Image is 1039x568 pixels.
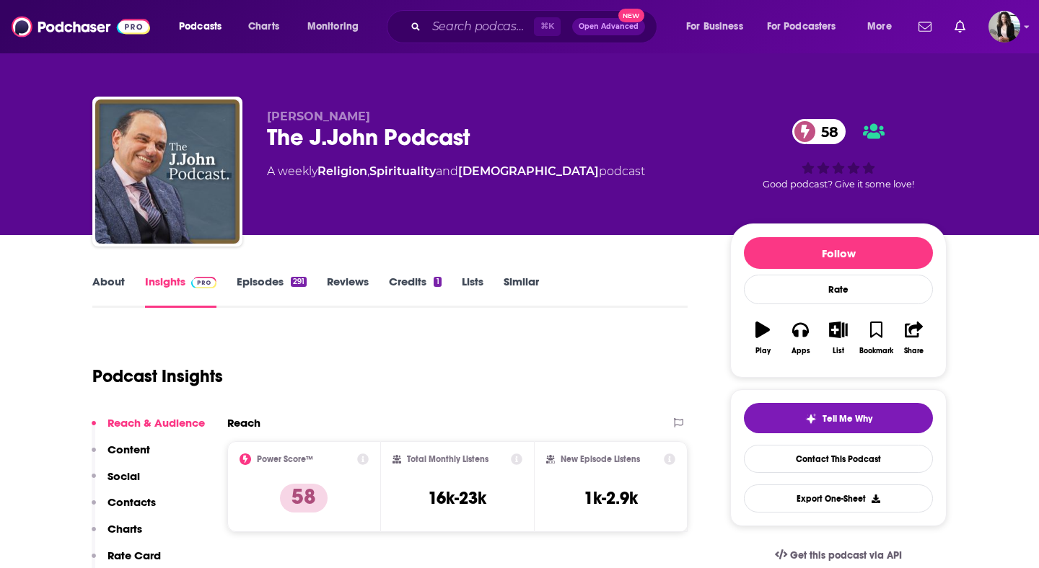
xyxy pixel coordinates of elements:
img: User Profile [988,11,1020,43]
a: Charts [239,15,288,38]
button: Apps [781,312,819,364]
button: Contacts [92,495,156,522]
a: Show notifications dropdown [913,14,937,39]
span: Get this podcast via API [790,549,902,562]
span: Open Advanced [579,23,639,30]
a: [DEMOGRAPHIC_DATA] [458,164,599,178]
span: , [367,164,369,178]
a: Religion [317,164,367,178]
span: and [436,164,458,178]
p: Reach & Audience [108,416,205,430]
h2: Power Score™ [257,454,313,464]
div: 291 [291,277,307,287]
div: A weekly podcast [267,163,645,180]
div: 58Good podcast? Give it some love! [730,110,947,199]
button: open menu [297,15,377,38]
a: InsightsPodchaser Pro [145,275,216,308]
img: The J.John Podcast [95,99,240,244]
button: open menu [169,15,240,38]
a: Reviews [327,275,369,308]
a: Episodes291 [237,275,307,308]
button: tell me why sparkleTell Me Why [744,403,933,433]
img: tell me why sparkle [805,413,817,425]
div: Bookmark [859,347,893,355]
span: Charts [248,17,279,37]
h1: Podcast Insights [92,365,223,387]
span: [PERSON_NAME] [267,110,370,123]
a: Show notifications dropdown [949,14,971,39]
button: List [820,312,857,364]
button: Reach & Audience [92,416,205,443]
a: Similar [504,275,539,308]
img: Podchaser Pro [191,277,216,288]
div: List [833,347,844,355]
span: Logged in as ElizabethCole [988,11,1020,43]
button: Play [744,312,781,364]
span: Good podcast? Give it some love! [763,179,914,190]
h2: New Episode Listens [561,454,640,464]
button: Social [92,469,140,496]
a: Contact This Podcast [744,445,933,473]
div: Rate [744,275,933,304]
span: Monitoring [307,17,359,37]
div: Play [755,347,771,355]
button: Show profile menu [988,11,1020,43]
span: For Podcasters [767,17,836,37]
h2: Total Monthly Listens [407,454,488,464]
button: Bookmark [857,312,895,364]
p: Contacts [108,495,156,509]
div: Share [904,347,924,355]
div: Search podcasts, credits, & more... [400,10,671,43]
span: ⌘ K [534,17,561,36]
a: About [92,275,125,308]
button: Export One-Sheet [744,484,933,512]
a: 58 [792,119,846,144]
button: Charts [92,522,142,549]
p: Rate Card [108,549,161,562]
span: For Business [686,17,743,37]
a: Credits1 [389,275,441,308]
h3: 1k-2.9k [584,487,638,509]
a: Lists [462,275,483,308]
h3: 16k-23k [428,487,486,509]
span: 58 [807,119,846,144]
button: open menu [676,15,761,38]
p: Content [108,443,150,456]
button: Share [895,312,933,364]
p: 58 [280,484,328,512]
span: Podcasts [179,17,222,37]
button: Content [92,443,150,469]
span: More [867,17,892,37]
input: Search podcasts, credits, & more... [426,15,534,38]
span: New [618,9,644,22]
button: open menu [857,15,910,38]
p: Social [108,469,140,483]
button: open menu [758,15,857,38]
div: Apps [792,347,810,355]
p: Charts [108,522,142,536]
button: Open AdvancedNew [572,18,645,35]
img: Podchaser - Follow, Share and Rate Podcasts [12,13,150,40]
a: Spirituality [369,164,436,178]
div: 1 [434,277,441,287]
button: Follow [744,237,933,269]
span: Tell Me Why [823,413,872,425]
h2: Reach [227,416,260,430]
